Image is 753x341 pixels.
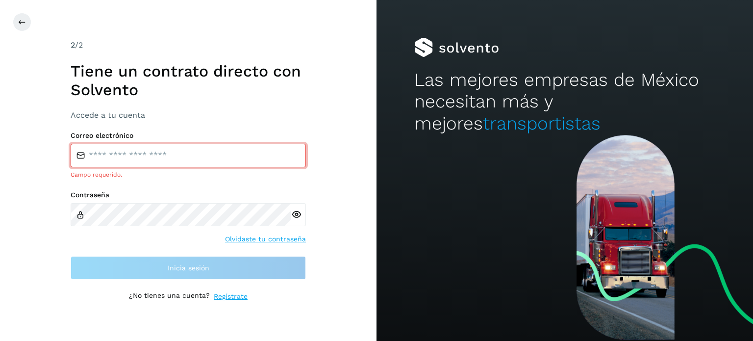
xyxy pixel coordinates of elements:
a: Olvidaste tu contraseña [225,234,306,244]
h2: Las mejores empresas de México necesitan más y mejores [414,69,715,134]
span: 2 [71,40,75,50]
div: /2 [71,39,306,51]
label: Correo electrónico [71,131,306,140]
button: Inicia sesión [71,256,306,280]
label: Contraseña [71,191,306,199]
h1: Tiene un contrato directo con Solvento [71,62,306,100]
a: Regístrate [214,291,248,302]
h3: Accede a tu cuenta [71,110,306,120]
div: Campo requerido. [71,170,306,179]
span: Inicia sesión [168,264,209,271]
span: transportistas [483,113,601,134]
p: ¿No tienes una cuenta? [129,291,210,302]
